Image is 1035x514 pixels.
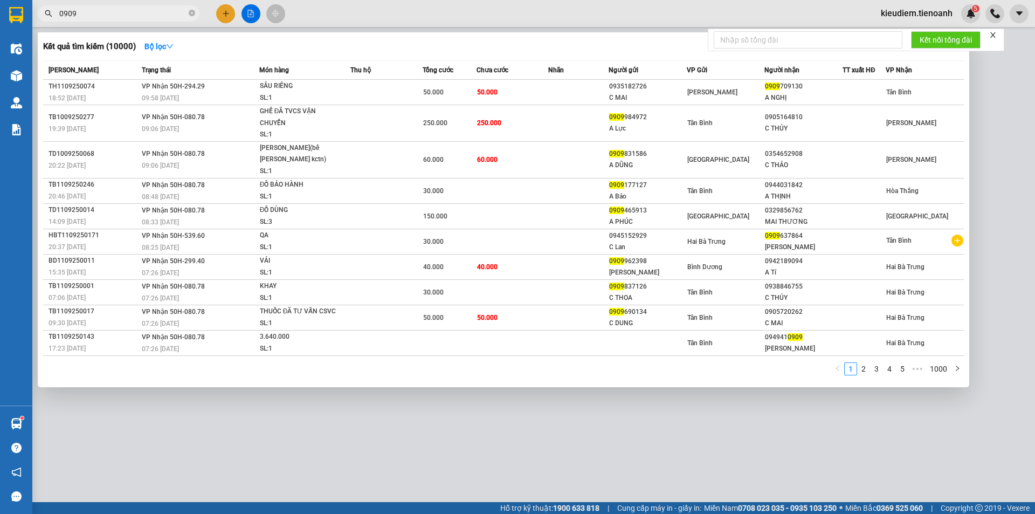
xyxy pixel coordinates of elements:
[49,148,139,160] div: TD1009250068
[609,180,686,191] div: 177127
[609,306,686,318] div: 690134
[886,156,936,163] span: [PERSON_NAME]
[142,244,179,251] span: 08:25 [DATE]
[49,162,86,169] span: 20:22 [DATE]
[49,294,86,301] span: 07:06 [DATE]
[49,306,139,317] div: TB1109250017
[609,123,686,134] div: A Lực
[765,160,842,171] div: C THẢO
[260,255,341,267] div: VẢI
[477,263,498,271] span: 40.000
[765,343,842,354] div: [PERSON_NAME]
[765,191,842,202] div: A THỊNH
[423,66,453,74] span: Tổng cước
[423,213,447,220] span: 150.000
[423,238,444,245] span: 30.000
[765,81,842,92] div: 709130
[423,88,444,96] span: 50.000
[609,283,624,290] span: 0909
[260,166,341,177] div: SL: 1
[886,289,924,296] span: Hai Bà Trưng
[260,191,341,203] div: SL: 1
[260,242,341,253] div: SL: 1
[845,363,857,375] a: 1
[884,363,895,375] a: 4
[142,113,205,121] span: VP Nhận 50H-080.78
[423,119,447,127] span: 250.000
[765,306,842,318] div: 0905720262
[883,362,896,375] li: 4
[765,267,842,278] div: A Tí
[142,320,179,327] span: 07:26 [DATE]
[142,294,179,302] span: 07:26 [DATE]
[609,207,624,214] span: 0909
[609,148,686,160] div: 831586
[142,283,205,290] span: VP Nhận 50H-080.78
[714,31,902,49] input: Nhập số tổng đài
[142,345,179,353] span: 07:26 [DATE]
[926,362,951,375] li: 1000
[423,314,444,321] span: 50.000
[764,66,799,74] span: Người nhận
[11,418,22,429] img: warehouse-icon
[911,31,981,49] button: Kết nối tổng đài
[609,308,624,316] span: 0909
[477,156,498,163] span: 60.000
[9,7,23,23] img: logo-vxr
[260,92,341,104] div: SL: 1
[49,66,99,74] span: [PERSON_NAME]
[951,362,964,375] button: right
[260,343,341,355] div: SL: 1
[765,180,842,191] div: 0944031842
[423,289,444,296] span: 30.000
[11,70,22,81] img: warehouse-icon
[609,66,638,74] span: Người gửi
[609,292,686,304] div: C THOA
[765,232,780,239] span: 0909
[831,362,844,375] button: left
[831,362,844,375] li: Previous Page
[49,319,86,327] span: 09:30 [DATE]
[260,80,341,92] div: SẦU RIÊNG
[609,160,686,171] div: A DŨNG
[142,232,205,239] span: VP Nhận 50H-539.60
[49,179,139,190] div: TB1109250246
[477,314,498,321] span: 50.000
[548,66,564,74] span: Nhãn
[259,66,289,74] span: Món hàng
[11,43,22,54] img: warehouse-icon
[609,113,624,121] span: 0909
[49,331,139,342] div: TB1109250143
[609,112,686,123] div: 984972
[951,362,964,375] li: Next Page
[765,83,780,90] span: 0909
[142,308,205,316] span: VP Nhận 50H-080.78
[49,243,86,251] span: 20:37 [DATE]
[260,292,341,304] div: SL: 1
[49,255,139,266] div: BD1109250011
[886,263,924,271] span: Hai Bà Trưng
[765,216,842,228] div: MAI THƯƠNG
[687,156,749,163] span: [GEOGRAPHIC_DATA]
[11,124,22,135] img: solution-icon
[609,257,624,265] span: 0909
[260,204,341,216] div: ĐỒ DÙNG
[886,213,948,220] span: [GEOGRAPHIC_DATA]
[260,216,341,228] div: SL: 3
[687,314,713,321] span: Tân Bình
[350,66,371,74] span: Thu hộ
[609,267,686,278] div: [PERSON_NAME]
[609,191,686,202] div: A Bảo
[687,289,713,296] span: Tân Bình
[260,230,341,242] div: QA
[871,363,882,375] a: 3
[49,218,86,225] span: 14:09 [DATE]
[260,267,341,279] div: SL: 1
[189,10,195,16] span: close-circle
[687,263,722,271] span: Bình Dương
[920,34,972,46] span: Kết nối tổng đài
[687,339,713,347] span: Tân Bình
[909,362,926,375] span: •••
[687,187,713,195] span: Tân Bình
[260,306,341,318] div: THUỐC ĐÃ TƯ VẤN CSVC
